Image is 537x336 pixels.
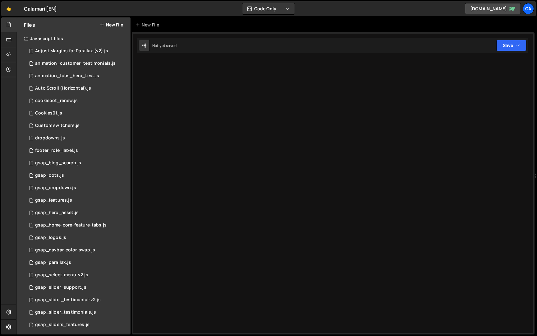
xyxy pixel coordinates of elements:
[35,198,72,203] div: gsap_features.js
[24,57,131,70] div: 2818/18172.js
[24,70,131,82] div: 2818/20966.js
[35,272,88,278] div: gsap_select-menu-v2.js
[35,185,76,191] div: gsap_dropdown.js
[24,319,131,331] div: 2818/16378.js
[35,297,101,303] div: gsap_slider_testimonial-v2.js
[24,5,57,12] div: Calamari [EN]
[465,3,521,14] a: [DOMAIN_NAME]
[24,207,131,219] div: 2818/15677.js
[35,235,66,240] div: gsap_logos.js
[1,1,16,16] a: 🤙
[35,148,78,153] div: footer_role_label.js
[35,322,89,328] div: gsap_sliders_features.js
[35,73,99,79] div: animation_tabs_hero_test.js
[35,310,96,315] div: gsap_slider_testimonials.js
[24,157,131,169] div: 2818/46998.js
[152,43,177,48] div: Not yet saved
[24,132,131,144] div: 2818/4789.js
[24,244,131,256] div: 2818/14186.js
[35,135,65,141] div: dropdowns.js
[24,169,131,182] div: 2818/20407.js
[24,21,35,28] h2: Files
[24,294,131,306] div: 2818/20133.js
[24,144,131,157] div: 2818/29474.js
[24,256,131,269] div: 2818/14189.js
[35,98,78,104] div: cookiebot_renew.js
[35,160,81,166] div: gsap_blog_search.js
[24,281,131,294] div: 2818/15667.js
[24,107,131,119] div: 2818/11555.js
[16,32,131,45] div: Javascript files
[100,22,123,27] button: New File
[24,194,131,207] div: 2818/14191.js
[35,222,107,228] div: gsap_home-core-feature-tabs.js
[523,3,534,14] a: Ca
[24,182,131,194] div: 2818/15649.js
[24,82,131,95] div: 2818/6726.js
[35,285,86,290] div: gsap_slider_support.js
[24,95,131,107] div: 2818/18525.js
[35,210,79,216] div: gsap_hero_asset.js
[35,110,62,116] div: Cookies01.js
[24,119,131,132] div: 2818/5802.js
[35,123,80,128] div: Custom switchers.js
[35,247,95,253] div: gsap_navbar-color-swap.js
[24,45,131,57] div: 2818/14192.js
[135,22,162,28] div: New File
[242,3,295,14] button: Code Only
[35,260,71,265] div: gsap_parallax.js
[35,61,116,66] div: animation_customer_testimonials.js
[35,173,64,178] div: gsap_dots.js
[35,48,108,54] div: Adjust Margins for Parallax (v2).js
[35,86,91,91] div: Auto Scroll (Horizontal).js
[24,231,131,244] div: 2818/14220.js
[24,269,131,281] div: 2818/13764.js
[496,40,526,51] button: Save
[24,306,131,319] div: 2818/14190.js
[24,219,131,231] div: 2818/20132.js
